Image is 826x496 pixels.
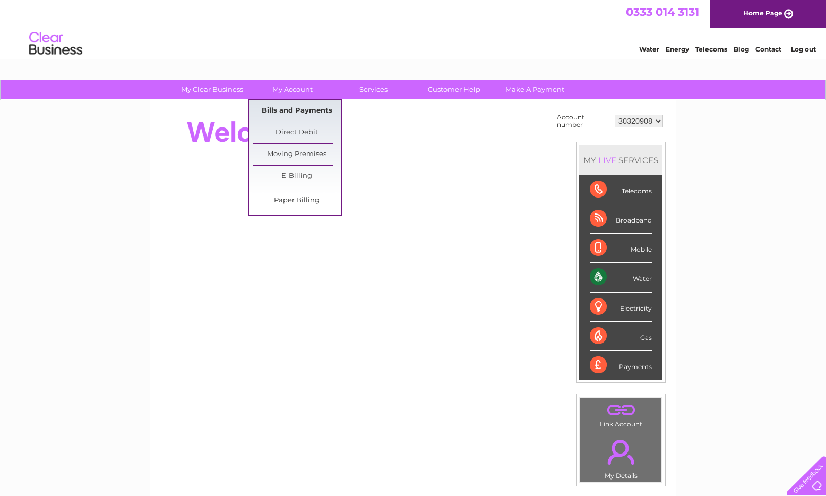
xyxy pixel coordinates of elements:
[253,190,341,211] a: Paper Billing
[330,80,417,99] a: Services
[596,155,618,165] div: LIVE
[590,263,652,292] div: Water
[590,351,652,380] div: Payments
[554,111,612,131] td: Account number
[590,204,652,234] div: Broadband
[249,80,337,99] a: My Account
[590,175,652,204] div: Telecoms
[580,397,662,431] td: Link Account
[695,45,727,53] a: Telecoms
[253,144,341,165] a: Moving Premises
[163,6,665,52] div: Clear Business is a trading name of Verastar Limited (registered in [GEOGRAPHIC_DATA] No. 3667643...
[666,45,689,53] a: Energy
[580,431,662,483] td: My Details
[583,433,659,471] a: .
[755,45,781,53] a: Contact
[590,234,652,263] div: Mobile
[410,80,498,99] a: Customer Help
[583,400,659,419] a: .
[168,80,256,99] a: My Clear Business
[253,166,341,187] a: E-Billing
[590,293,652,322] div: Electricity
[253,122,341,143] a: Direct Debit
[579,145,662,175] div: MY SERVICES
[253,100,341,122] a: Bills and Payments
[29,28,83,60] img: logo.png
[626,5,699,19] a: 0333 014 3131
[791,45,816,53] a: Log out
[590,322,652,351] div: Gas
[491,80,579,99] a: Make A Payment
[734,45,749,53] a: Blog
[639,45,659,53] a: Water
